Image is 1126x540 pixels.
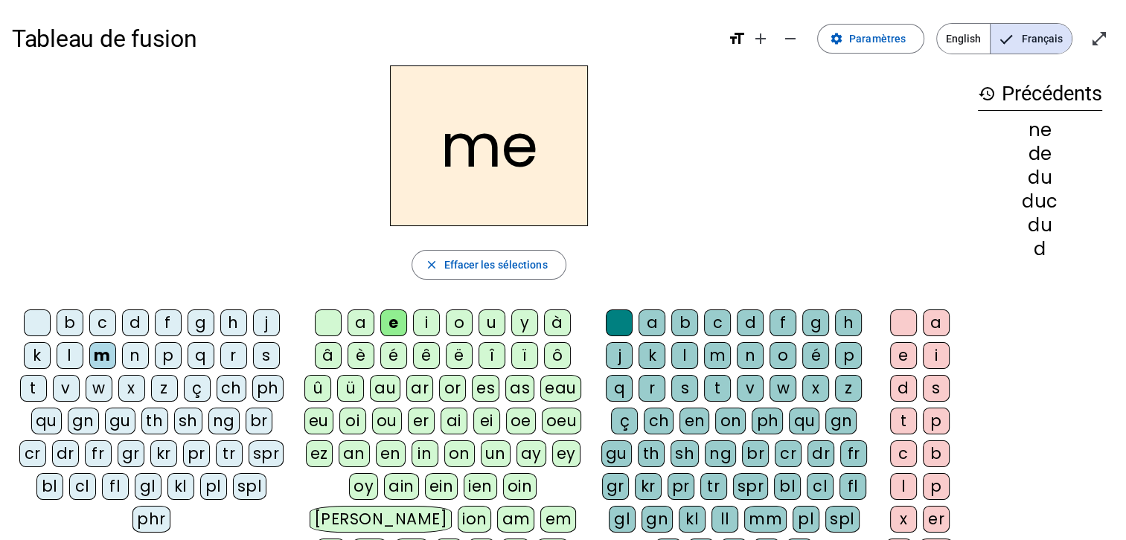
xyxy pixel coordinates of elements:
div: pr [668,473,694,500]
div: c [890,440,917,467]
div: gr [602,473,629,500]
mat-icon: history [978,85,996,103]
div: ein [425,473,458,500]
div: gr [118,440,144,467]
div: bl [774,473,801,500]
span: Français [991,24,1072,54]
div: o [770,342,796,369]
div: z [835,375,862,402]
mat-icon: add [752,30,770,48]
div: a [923,309,950,336]
div: spr [249,440,284,467]
div: i [413,309,440,336]
div: ar [406,375,433,402]
div: c [704,309,731,336]
div: t [20,375,47,402]
span: English [937,24,990,54]
div: m [704,342,731,369]
h1: Tableau de fusion [12,15,716,62]
div: fl [102,473,129,500]
div: fr [85,440,112,467]
button: Effacer les sélections [412,250,566,280]
button: Diminuer la taille de la police [775,24,805,54]
div: ay [516,440,546,467]
div: â [315,342,342,369]
div: oi [339,408,366,434]
div: es [472,375,499,402]
div: in [412,440,438,467]
mat-icon: settings [830,32,843,45]
div: x [890,506,917,533]
div: h [835,309,862,336]
div: ou [372,408,402,434]
div: î [479,342,505,369]
div: on [715,408,746,434]
h2: me [390,65,588,226]
div: gu [601,440,632,467]
div: gl [609,506,636,533]
div: cr [19,440,46,467]
div: tr [700,473,727,500]
div: e [890,342,917,369]
div: b [57,309,83,336]
div: br [246,408,272,434]
mat-icon: close [424,258,438,271]
div: sh [174,408,202,434]
div: f [155,309,182,336]
div: cl [69,473,96,500]
div: tr [216,440,243,467]
mat-icon: remove [781,30,799,48]
div: ey [552,440,580,467]
div: dr [52,440,79,467]
div: ien [464,473,497,500]
div: d [978,240,1102,258]
div: du [978,216,1102,234]
div: on [444,440,475,467]
div: kl [679,506,706,533]
div: pl [793,506,819,533]
mat-button-toggle-group: Language selection [936,23,1072,54]
div: ei [473,408,500,434]
div: y [511,309,538,336]
div: s [923,375,950,402]
div: qu [789,408,819,434]
div: d [737,309,764,336]
div: k [24,342,51,369]
div: h [220,309,247,336]
div: n [122,342,149,369]
div: [PERSON_NAME] [310,506,452,533]
div: gl [135,473,161,500]
div: p [923,408,950,434]
div: gn [825,408,857,434]
div: q [188,342,214,369]
div: k [639,342,665,369]
div: un [481,440,511,467]
div: r [639,375,665,402]
div: x [118,375,145,402]
div: bl [36,473,63,500]
div: l [57,342,83,369]
div: m [89,342,116,369]
div: a [348,309,374,336]
div: cl [807,473,834,500]
div: du [978,169,1102,187]
div: é [380,342,407,369]
div: v [737,375,764,402]
div: ë [446,342,473,369]
div: oin [503,473,537,500]
div: l [671,342,698,369]
span: Paramètres [849,30,906,48]
div: p [155,342,182,369]
div: c [89,309,116,336]
div: pr [183,440,210,467]
div: j [606,342,633,369]
div: cr [775,440,802,467]
button: Paramètres [817,24,924,54]
div: j [253,309,280,336]
div: kr [635,473,662,500]
h3: Précédents [978,77,1102,111]
div: mm [744,506,787,533]
div: n [737,342,764,369]
div: th [141,408,168,434]
div: dr [807,440,834,467]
